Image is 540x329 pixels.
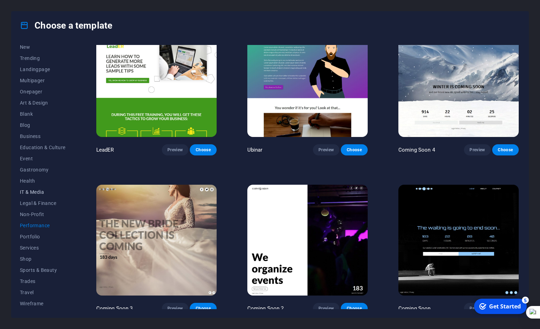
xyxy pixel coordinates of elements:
span: Onepager [20,89,66,94]
span: Preview [470,147,485,153]
span: Choose [498,147,513,153]
span: Event [20,156,66,161]
img: Coming Soon 2 [247,185,368,296]
span: Business [20,133,66,139]
button: Preview [162,303,188,314]
p: Coming Soon 2 [247,305,284,312]
img: Coming Soon 4 [398,26,519,137]
span: Landingpage [20,67,66,72]
button: Preview [162,144,188,155]
span: Legal & Finance [20,200,66,206]
button: Multipager [20,75,66,86]
h4: Choose a template [20,20,112,31]
button: Blank [20,108,66,120]
span: Preview [167,147,183,153]
button: Choose [341,303,367,314]
span: Trending [20,55,66,61]
button: Sports & Beauty [20,265,66,276]
button: Non-Profit [20,209,66,220]
button: Preview [464,303,490,314]
span: Wireframe [20,301,66,306]
button: Choose [190,144,216,155]
button: Health [20,175,66,186]
span: Choose [346,147,362,153]
span: Preview [318,306,334,311]
button: Services [20,242,66,253]
span: Sports & Beauty [20,267,66,273]
button: Education & Culture [20,142,66,153]
span: Trades [20,278,66,284]
img: Coming Soon 3 [96,185,217,296]
span: Travel [20,290,66,295]
span: Education & Culture [20,145,66,150]
span: IT & Media [20,189,66,195]
span: New [20,44,66,50]
button: IT & Media [20,186,66,198]
div: Get Started [19,7,51,14]
button: Legal & Finance [20,198,66,209]
button: Art & Design [20,97,66,108]
div: 5 [52,1,59,8]
img: Ubinar [247,26,368,137]
span: Non-Profit [20,212,66,217]
button: Landingpage [20,64,66,75]
span: Preview [318,147,334,153]
button: Preview [313,144,339,155]
button: Trending [20,53,66,64]
button: Event [20,153,66,164]
span: Services [20,245,66,251]
button: Travel [20,287,66,298]
button: Portfolio [20,231,66,242]
span: Gastronomy [20,167,66,173]
p: Coming Soon [398,305,431,312]
button: Onepager [20,86,66,97]
button: Business [20,131,66,142]
img: Coming Soon [398,185,519,296]
p: Coming Soon 3 [96,305,133,312]
button: Choose [492,144,519,155]
span: Multipager [20,78,66,83]
button: Shop [20,253,66,265]
p: Coming Soon 4 [398,146,435,153]
span: Preview [470,306,485,311]
button: Choose [341,144,367,155]
button: Choose [190,303,216,314]
span: Health [20,178,66,184]
span: Portfolio [20,234,66,239]
span: Blank [20,111,66,117]
img: LeadER [96,26,217,137]
span: Choose [195,306,211,311]
button: Wireframe [20,298,66,309]
button: New [20,41,66,53]
span: Choose [195,147,211,153]
span: Blog [20,122,66,128]
button: Gastronomy [20,164,66,175]
p: LeadER [96,146,114,153]
div: Get Started 5 items remaining, 0% complete [4,3,57,18]
span: Preview [167,306,183,311]
button: Preview [313,303,339,314]
p: Ubinar [247,146,263,153]
span: Shop [20,256,66,262]
button: Blog [20,120,66,131]
button: Performance [20,220,66,231]
span: Art & Design [20,100,66,106]
span: Choose [346,306,362,311]
button: Preview [464,144,490,155]
span: Performance [20,223,66,228]
button: Trades [20,276,66,287]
